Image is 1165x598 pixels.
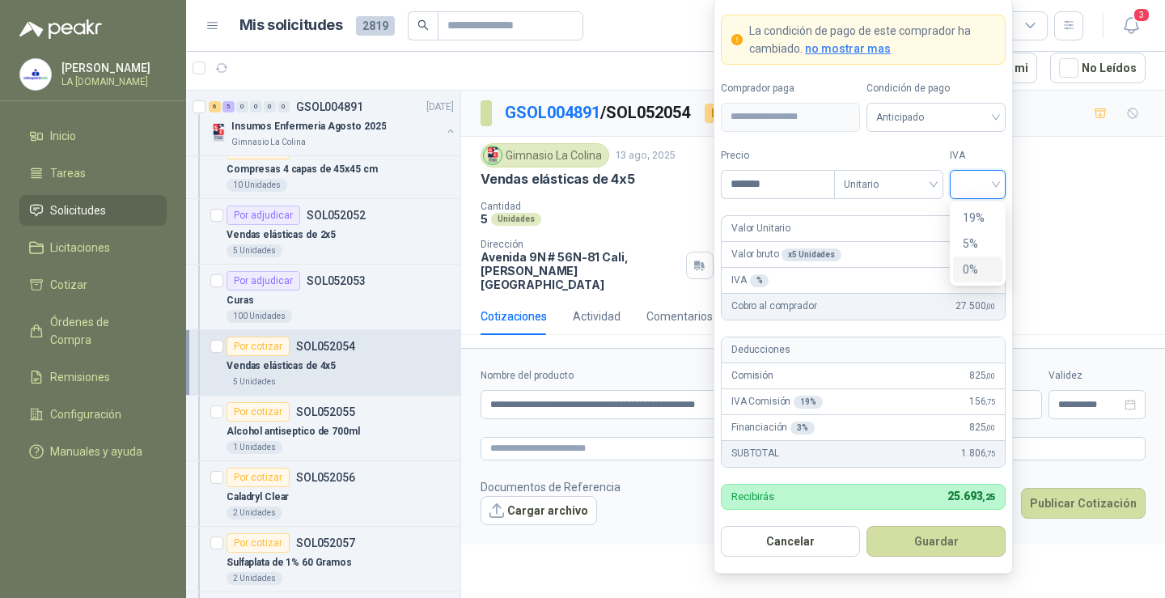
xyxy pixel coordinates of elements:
div: Por cotizar [227,337,290,356]
h1: Mis solicitudes [239,14,343,37]
span: 156 [969,394,995,409]
span: 27.500 [955,299,995,314]
p: SOL052056 [296,472,355,483]
div: 10 Unidades [227,179,287,192]
p: Gimnasio La Colina [231,136,306,149]
span: Solicitudes [50,201,106,219]
div: 19% [963,209,993,227]
div: Por cotizar [227,468,290,487]
p: Cantidad [481,201,714,212]
div: 3 % [790,422,815,435]
span: Inicio [50,127,76,145]
a: Solicitudes [19,195,167,226]
button: Cancelar [721,526,860,557]
button: Cargar archivo [481,496,597,525]
label: Comprador paga [721,81,860,96]
p: Valor bruto [731,247,841,262]
div: Por cotizar [227,533,290,553]
div: Gimnasio La Colina [481,143,609,168]
p: SOL052052 [307,210,366,221]
p: 13 ago, 2025 [616,148,676,163]
div: 2 Unidades [227,507,282,520]
div: % [750,274,769,287]
a: Por adjudicarSOL052052Vendas elásticas de 2x55 Unidades [186,199,460,265]
a: Por cotizarSOL052054Vendas elásticas de 4x55 Unidades [186,330,460,396]
span: ,00 [985,423,995,432]
div: 0% [953,257,1002,282]
a: Por adjudicarSOL052053Curas100 Unidades [186,265,460,330]
p: Cobro al comprador [731,299,816,314]
p: Recibirás [731,491,774,502]
p: Valor Unitario [731,221,790,236]
div: 0% [963,261,993,278]
p: Sulfaplata de 1% 60 Gramos [227,555,352,570]
p: Documentos de Referencia [481,478,621,496]
img: Company Logo [209,123,228,142]
button: 3 [1116,11,1146,40]
span: search [417,19,429,31]
span: no mostrar mas [805,42,891,55]
label: Precio [721,148,834,163]
a: GSOL004891 [505,103,600,122]
p: 5 [481,212,488,226]
p: Avenida 9N # 56N-81 Cali , [PERSON_NAME][GEOGRAPHIC_DATA] [481,250,680,291]
span: Órdenes de Compra [50,313,151,349]
p: Vendas elásticas de 2x5 [227,227,336,243]
p: Compresas 4 capas de 45x45 cm [227,162,378,177]
p: SOL052055 [296,406,355,418]
a: Configuración [19,399,167,430]
span: Anticipado [876,105,996,129]
p: [PERSON_NAME] [61,62,163,74]
a: Cotizar [19,269,167,300]
div: 5 Unidades [227,244,282,257]
a: Inicio [19,121,167,151]
p: LA [DOMAIN_NAME] [61,77,163,87]
a: Licitaciones [19,232,167,263]
div: Unidades [491,213,541,226]
label: Validez [1048,368,1146,384]
span: Unitario [844,172,934,197]
p: Insumos Enfermeria Agosto 2025 [231,119,386,134]
span: ,75 [985,397,995,406]
p: SUBTOTAL [731,446,779,461]
span: ,75 [985,449,995,458]
div: 5 [222,101,235,112]
span: Manuales y ayuda [50,443,142,460]
a: Remisiones [19,362,167,392]
span: 825 [969,368,995,384]
div: Cotizaciones [481,307,547,325]
a: Tareas [19,158,167,189]
span: Cotizar [50,276,87,294]
div: 5% [963,235,993,252]
div: Comentarios [646,307,713,325]
p: Financiación [731,420,815,435]
p: / SOL052054 [505,100,692,125]
p: Deducciones [731,342,790,358]
div: 1 Unidades [227,441,282,454]
div: 0 [250,101,262,112]
p: [DATE] [426,100,454,115]
span: 3 [1133,7,1150,23]
a: Por cotizarSOL052056Caladryl Clear2 Unidades [186,461,460,527]
span: Remisiones [50,368,110,386]
button: Publicar Cotización [1021,488,1146,519]
div: 0 [277,101,290,112]
span: 25.693 [947,490,995,503]
span: ,00 [985,302,995,311]
p: SOL052054 [296,341,355,352]
button: Guardar [866,526,1006,557]
label: IVA [950,148,1006,163]
div: Por adjudicar [227,206,300,225]
p: La condición de pago de este comprador ha cambiado. [749,22,995,57]
span: 1.806 [961,446,995,461]
span: Licitaciones [50,239,110,257]
p: Vendas elásticas de 4x5 [481,171,635,188]
a: Por cotizarSOL052055Alcohol antiseptico de 700ml1 Unidades [186,396,460,461]
span: 825 [969,420,995,435]
button: No Leídos [1050,53,1146,83]
p: IVA Comisión [731,394,823,409]
div: Por cotizar [705,104,779,123]
a: Por cotizarSOL052057Sulfaplata de 1% 60 Gramos2 Unidades [186,527,460,592]
div: Por adjudicar [227,271,300,291]
span: Tareas [50,164,86,182]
